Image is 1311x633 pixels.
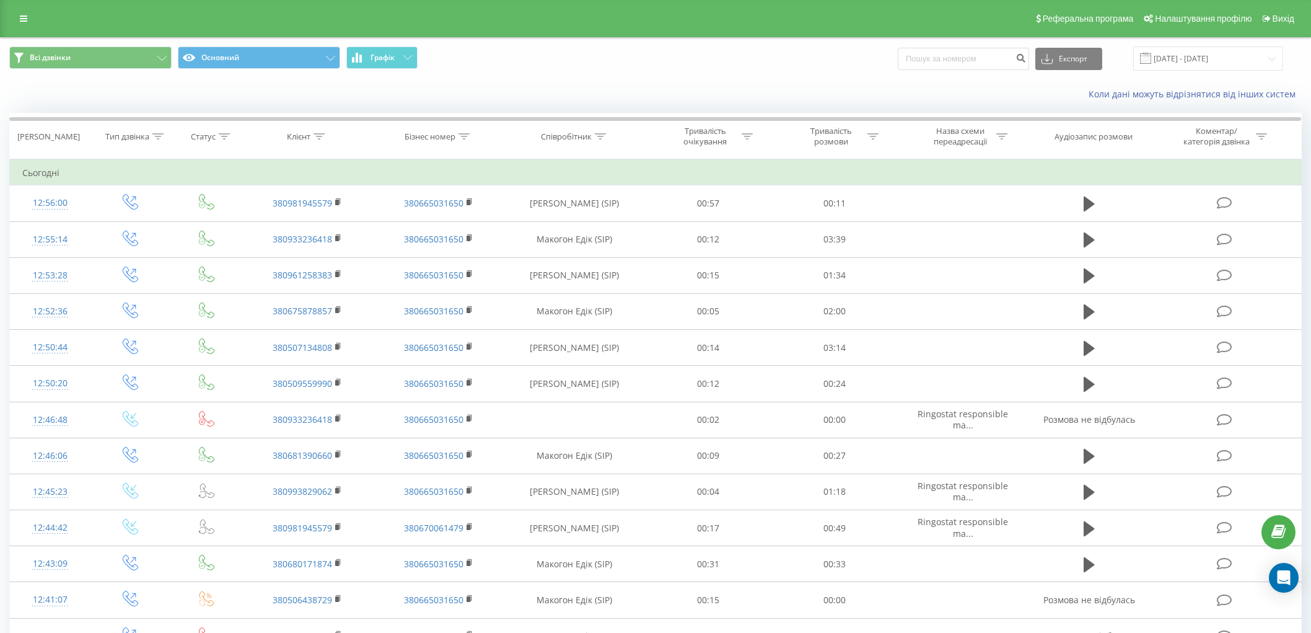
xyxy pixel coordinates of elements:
[645,582,771,618] td: 00:15
[22,263,78,288] div: 12:53:28
[1273,14,1294,24] span: Вихід
[771,257,898,293] td: 01:34
[404,233,463,245] a: 380665031650
[273,342,332,353] a: 380507134808
[370,53,395,62] span: Графік
[22,191,78,215] div: 12:56:00
[404,414,463,425] a: 380665031650
[771,510,898,546] td: 00:49
[404,558,463,570] a: 380665031650
[1043,594,1135,606] span: Розмова не відбулась
[771,330,898,366] td: 03:14
[287,131,310,142] div: Клієнт
[273,449,332,461] a: 380681390660
[273,233,332,245] a: 380933236418
[504,582,645,618] td: Макогон Едік (SIP)
[645,402,771,438] td: 00:02
[541,131,592,142] div: Співробітник
[178,46,340,69] button: Основний
[504,293,645,329] td: Макогон Едік (SIP)
[771,293,898,329] td: 02:00
[273,522,332,534] a: 380981945579
[798,126,864,147] div: Тривалість розмови
[22,444,78,468] div: 12:46:06
[22,588,78,612] div: 12:41:07
[645,293,771,329] td: 00:05
[504,330,645,366] td: [PERSON_NAME] (SIP)
[504,366,645,402] td: [PERSON_NAME] (SIP)
[273,558,332,570] a: 380680171874
[17,131,80,142] div: [PERSON_NAME]
[273,305,332,317] a: 380675878857
[771,366,898,402] td: 00:24
[22,408,78,432] div: 12:46:48
[645,185,771,221] td: 00:57
[404,378,463,389] a: 380665031650
[105,131,149,142] div: Тип дзвінка
[771,546,898,582] td: 00:33
[645,366,771,402] td: 00:12
[672,126,739,147] div: Тривалість очікування
[191,131,216,142] div: Статус
[404,594,463,606] a: 380665031650
[504,257,645,293] td: [PERSON_NAME] (SIP)
[1269,563,1299,593] div: Open Intercom Messenger
[645,474,771,510] td: 00:04
[273,594,332,606] a: 380506438729
[22,228,78,252] div: 12:55:14
[404,197,463,209] a: 380665031650
[404,269,463,281] a: 380665031650
[405,131,455,142] div: Бізнес номер
[645,438,771,474] td: 00:09
[22,299,78,324] div: 12:52:36
[771,402,898,438] td: 00:00
[645,257,771,293] td: 00:15
[404,522,463,534] a: 380670061479
[30,53,71,63] span: Всі дзвінки
[1180,126,1253,147] div: Коментар/категорія дзвінка
[504,474,645,510] td: [PERSON_NAME] (SIP)
[1155,14,1252,24] span: Налаштування профілю
[645,510,771,546] td: 00:17
[918,516,1008,539] span: Ringostat responsible ma...
[771,185,898,221] td: 00:11
[22,552,78,576] div: 12:43:09
[504,221,645,257] td: Макогон Едік (SIP)
[346,46,418,69] button: Графік
[927,126,993,147] div: Назва схеми переадресації
[1035,48,1102,70] button: Експорт
[771,474,898,510] td: 01:18
[404,305,463,317] a: 380665031650
[22,335,78,360] div: 12:50:44
[22,371,78,396] div: 12:50:20
[645,330,771,366] td: 00:14
[645,546,771,582] td: 00:31
[273,378,332,389] a: 380509559990
[404,449,463,461] a: 380665031650
[273,414,332,425] a: 380933236418
[504,510,645,546] td: [PERSON_NAME] (SIP)
[273,197,332,209] a: 380981945579
[22,516,78,540] div: 12:44:42
[918,480,1008,503] span: Ringostat responsible ma...
[504,546,645,582] td: Макогон Едік (SIP)
[1043,414,1135,425] span: Розмова не відбулась
[898,48,1029,70] input: Пошук за номером
[771,582,898,618] td: 00:00
[9,46,172,69] button: Всі дзвінки
[404,485,463,497] a: 380665031650
[404,342,463,353] a: 380665031650
[645,221,771,257] td: 00:12
[504,185,645,221] td: [PERSON_NAME] (SIP)
[10,161,1302,185] td: Сьогодні
[1043,14,1134,24] span: Реферальна програма
[22,480,78,504] div: 12:45:23
[1054,131,1133,142] div: Аудіозапис розмови
[771,221,898,257] td: 03:39
[918,408,1008,431] span: Ringostat responsible ma...
[1089,88,1302,100] a: Коли дані можуть відрізнятися вiд інших систем
[273,485,332,497] a: 380993829062
[273,269,332,281] a: 380961258383
[771,438,898,474] td: 00:27
[504,438,645,474] td: Макогон Едік (SIP)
